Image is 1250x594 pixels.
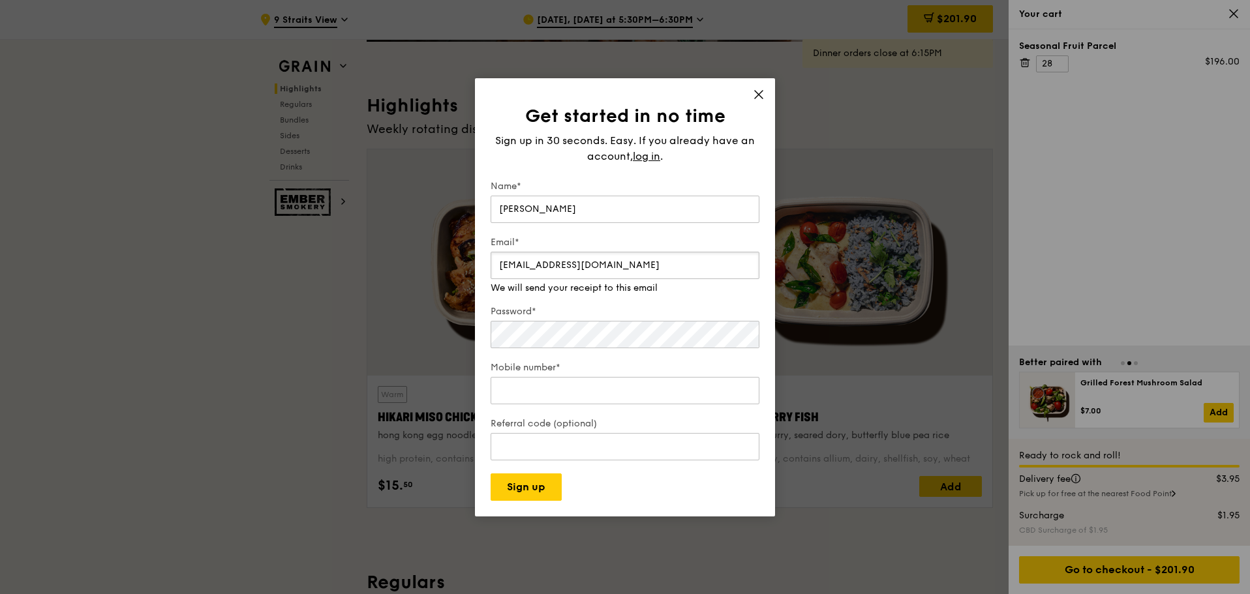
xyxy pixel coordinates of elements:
button: Sign up [491,473,562,501]
label: Mobile number* [491,361,759,374]
span: Sign up in 30 seconds. Easy. If you already have an account, [495,134,755,162]
label: Email* [491,236,759,249]
span: log in [633,149,660,164]
span: . [660,150,663,162]
h1: Get started in no time [491,104,759,128]
label: Password* [491,305,759,318]
label: Referral code (optional) [491,417,759,430]
label: Name* [491,180,759,193]
div: We will send your receipt to this email [491,282,759,295]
